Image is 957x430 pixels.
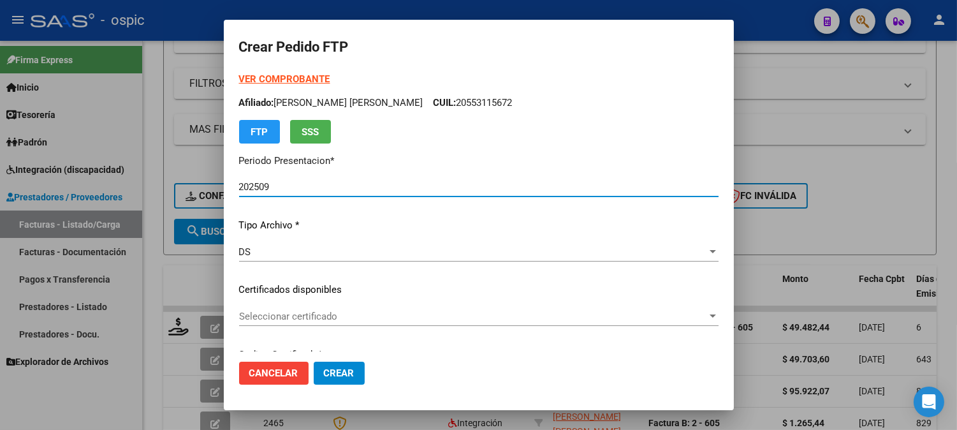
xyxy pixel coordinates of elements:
span: FTP [251,126,268,138]
span: Seleccionar certificado [239,311,707,322]
p: Codigo Certificado [239,348,719,362]
span: Crear [324,367,354,379]
span: SSS [302,126,319,138]
span: CUIL: [434,97,457,108]
h2: Crear Pedido FTP [239,35,719,59]
p: Periodo Presentacion [239,154,719,168]
a: VER COMPROBANTE [239,73,330,85]
button: Crear [314,362,365,385]
button: SSS [290,120,331,144]
p: Certificados disponibles [239,283,719,297]
p: [PERSON_NAME] [PERSON_NAME] 20553115672 [239,96,719,110]
span: DS [239,246,251,258]
button: Cancelar [239,362,309,385]
span: Afiliado: [239,97,274,108]
span: Cancelar [249,367,298,379]
p: Tipo Archivo * [239,218,719,233]
button: FTP [239,120,280,144]
div: Open Intercom Messenger [914,387,944,417]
